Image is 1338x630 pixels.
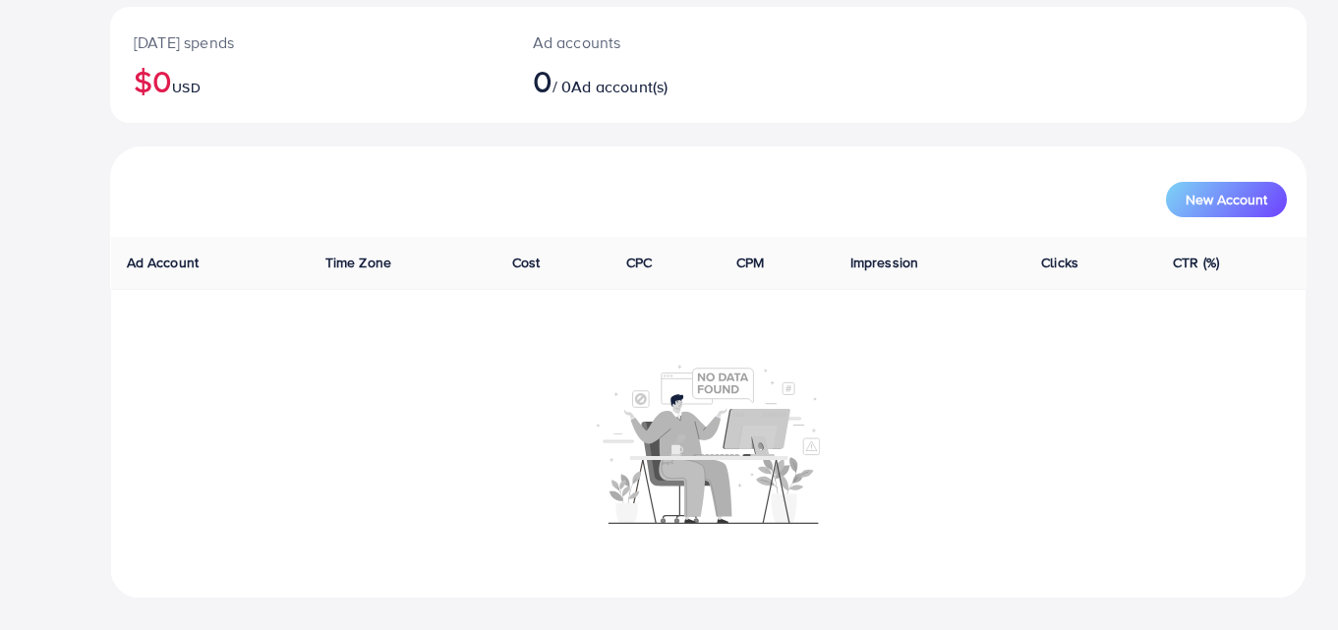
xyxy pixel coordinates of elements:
span: CPM [736,253,764,272]
span: CTR (%) [1173,253,1219,272]
span: Ad Account [127,253,200,272]
p: [DATE] spends [134,30,486,54]
p: Ad accounts [533,30,785,54]
span: New Account [1186,193,1267,206]
span: Cost [512,253,541,272]
span: Ad account(s) [571,76,668,97]
span: USD [172,78,200,97]
img: No account [597,363,821,524]
h2: $0 [134,62,486,99]
span: Time Zone [325,253,391,272]
span: CPC [626,253,652,272]
button: New Account [1166,182,1287,217]
h2: / 0 [533,62,785,99]
span: Clicks [1041,253,1078,272]
span: Impression [850,253,919,272]
span: 0 [533,58,553,103]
